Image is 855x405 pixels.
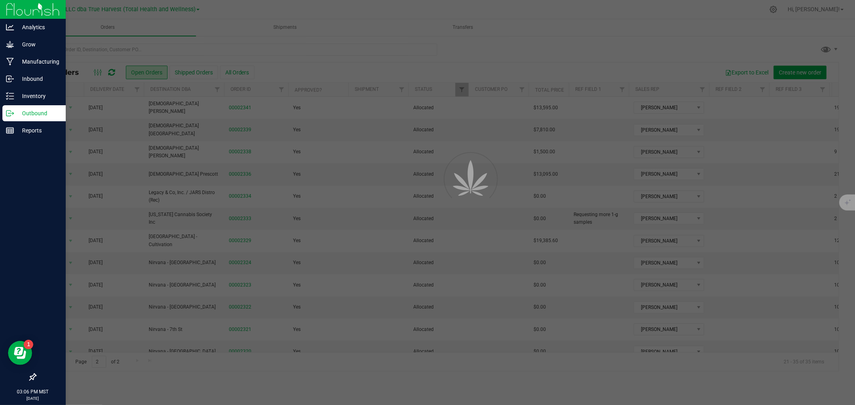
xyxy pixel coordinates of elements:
[14,40,62,49] p: Grow
[4,388,62,395] p: 03:06 PM MST
[6,75,14,83] inline-svg: Inbound
[6,58,14,66] inline-svg: Manufacturing
[6,23,14,31] inline-svg: Analytics
[6,92,14,100] inline-svg: Inventory
[14,108,62,118] p: Outbound
[8,341,32,365] iframe: Resource center
[14,57,62,66] p: Manufacturing
[14,91,62,101] p: Inventory
[14,74,62,84] p: Inbound
[14,126,62,135] p: Reports
[6,126,14,134] inline-svg: Reports
[14,22,62,32] p: Analytics
[6,109,14,117] inline-svg: Outbound
[4,395,62,401] p: [DATE]
[6,40,14,48] inline-svg: Grow
[24,340,33,349] iframe: Resource center unread badge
